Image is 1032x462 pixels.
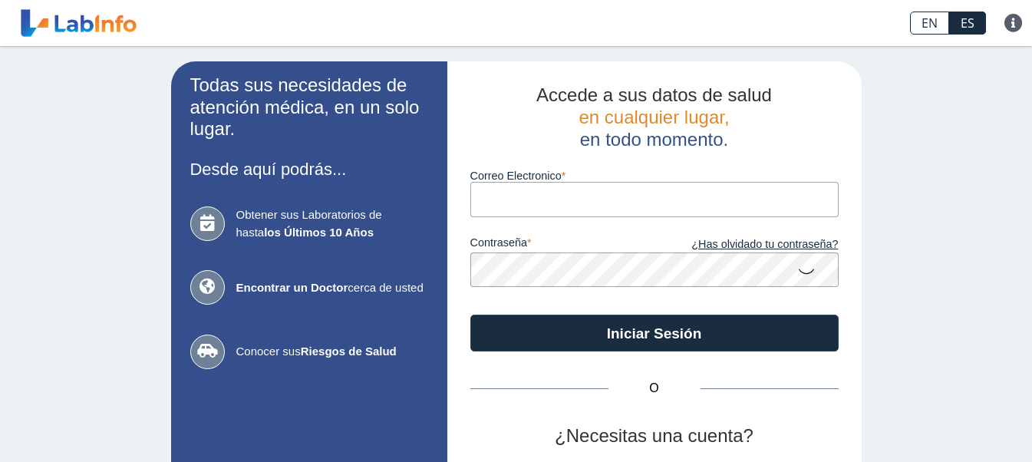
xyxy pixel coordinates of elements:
[536,84,772,105] span: Accede a sus datos de salud
[910,12,949,35] a: EN
[301,345,397,358] b: Riesgos de Salud
[236,343,428,361] span: Conocer sus
[470,170,839,182] label: Correo Electronico
[190,160,428,179] h3: Desde aquí podrás...
[236,206,428,241] span: Obtener sus Laboratorios de hasta
[470,236,654,253] label: contraseña
[190,74,428,140] h2: Todas sus necesidades de atención médica, en un solo lugar.
[236,279,428,297] span: cerca de usted
[654,236,839,253] a: ¿Has olvidado tu contraseña?
[264,226,374,239] b: los Últimos 10 Años
[580,129,728,150] span: en todo momento.
[470,425,839,447] h2: ¿Necesitas una cuenta?
[579,107,729,127] span: en cualquier lugar,
[236,281,348,294] b: Encontrar un Doctor
[949,12,986,35] a: ES
[470,315,839,351] button: Iniciar Sesión
[608,379,701,398] span: O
